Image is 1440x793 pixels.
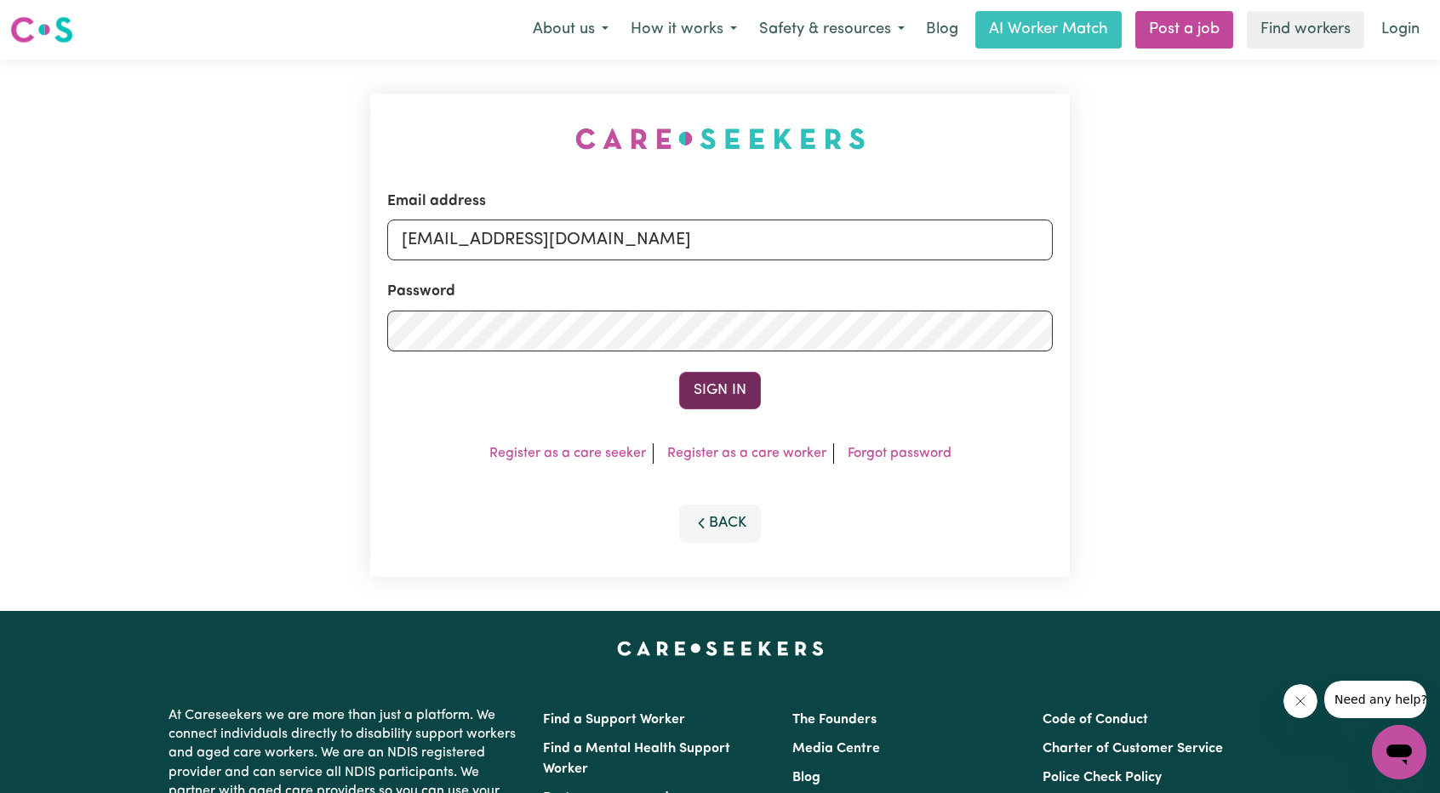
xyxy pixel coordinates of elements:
[1247,11,1364,48] a: Find workers
[10,10,73,49] a: Careseekers logo
[387,281,455,303] label: Password
[1043,742,1223,756] a: Charter of Customer Service
[543,713,685,727] a: Find a Support Worker
[975,11,1122,48] a: AI Worker Match
[679,372,761,409] button: Sign In
[1372,725,1426,779] iframe: Button to launch messaging window
[748,12,916,48] button: Safety & resources
[792,771,820,784] a: Blog
[1371,11,1430,48] a: Login
[489,447,646,460] a: Register as a care seeker
[792,713,877,727] a: The Founders
[543,742,730,776] a: Find a Mental Health Support Worker
[617,642,824,655] a: Careseekers home page
[620,12,748,48] button: How it works
[387,191,486,213] label: Email address
[916,11,969,48] a: Blog
[1324,681,1426,718] iframe: Message from company
[522,12,620,48] button: About us
[387,220,1053,260] input: Email address
[792,742,880,756] a: Media Centre
[10,12,103,26] span: Need any help?
[10,14,73,45] img: Careseekers logo
[1135,11,1233,48] a: Post a job
[1283,684,1317,718] iframe: Close message
[679,505,761,542] button: Back
[1043,771,1162,784] a: Police Check Policy
[848,447,951,460] a: Forgot password
[667,447,826,460] a: Register as a care worker
[1043,713,1148,727] a: Code of Conduct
